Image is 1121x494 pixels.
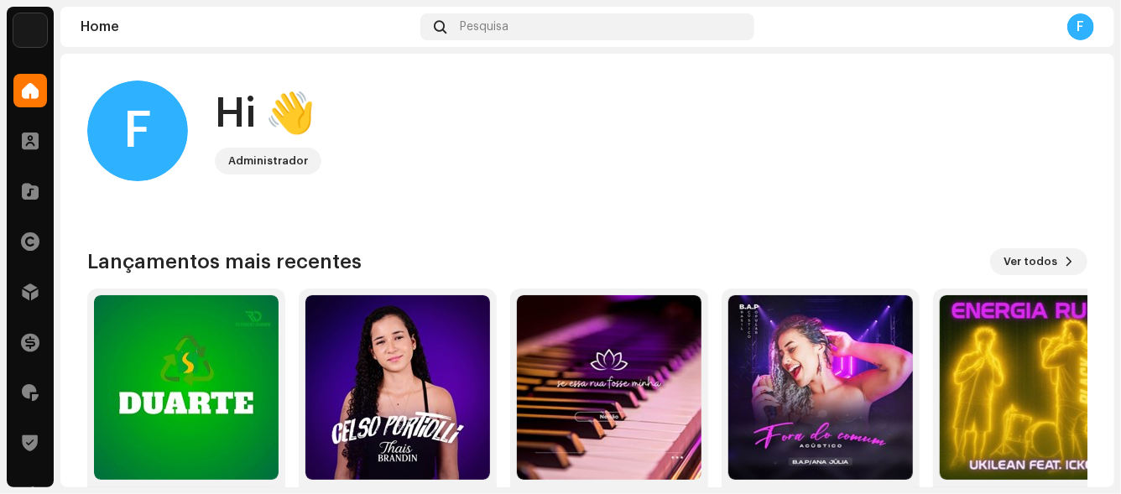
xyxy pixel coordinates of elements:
[81,20,414,34] div: Home
[1067,13,1094,40] div: F
[215,87,321,141] div: Hi 👋
[1004,245,1057,278] span: Ver todos
[517,295,701,480] img: 5828592a-81c3-4995-ac74-2c2e067e3058
[87,248,362,275] h3: Lançamentos mais recentes
[228,151,308,171] div: Administrador
[87,81,188,181] div: F
[94,295,279,480] img: 9ea9f6aa-ddc6-404a-91bb-99cc958668a7
[460,20,508,34] span: Pesquisa
[990,248,1087,275] button: Ver todos
[728,295,913,480] img: e6131143-0e81-4327-8ed2-402d43083518
[305,295,490,480] img: ce44fecc-f09a-4c08-b922-014be1f0f8bb
[13,13,47,47] img: 70c0b94c-19e5-4c8c-a028-e13e35533bab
